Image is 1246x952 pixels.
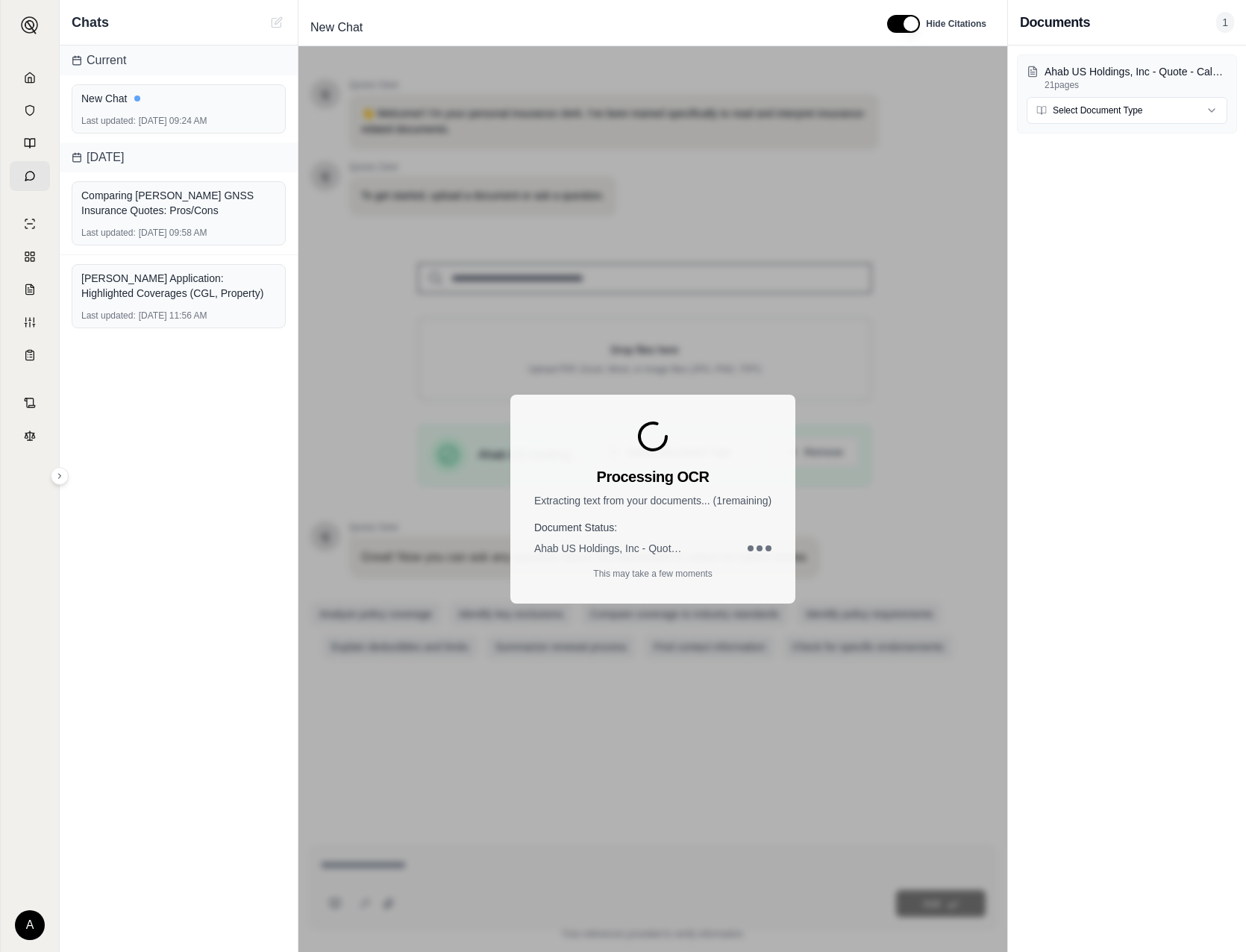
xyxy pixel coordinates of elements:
[1027,64,1227,91] button: Ahab US Holdings, Inc - Quote - Calabasas only ([PERSON_NAME]).pdf21pages
[10,275,50,304] a: Claim Coverage
[10,307,50,337] a: Custom Report
[1020,12,1090,33] h3: Documents
[60,46,298,75] div: Current
[593,568,712,580] p: This may take a few moments
[81,227,276,239] div: [DATE] 09:58 AM
[1216,12,1234,33] span: 1
[926,18,986,30] span: Hide Citations
[15,10,45,40] button: Expand sidebar
[534,493,771,508] p: Extracting text from your documents... ( 1 remaining)
[597,466,710,487] h3: Processing OCR
[81,115,136,127] span: Last updated:
[51,467,69,485] button: Expand sidebar
[10,95,50,125] a: Documents Vault
[81,310,136,322] span: Last updated:
[10,388,50,418] a: Contract Analysis
[81,271,276,301] div: [PERSON_NAME] Application: Highlighted Coverages (CGL, Property)
[534,520,771,535] h4: Document Status:
[1045,64,1227,79] p: Ahab US Holdings, Inc - Quote - Calabasas only (Starr).pdf
[21,16,39,34] img: Expand sidebar
[72,12,109,33] span: Chats
[60,143,298,172] div: [DATE]
[10,209,50,239] a: Single Policy
[81,227,136,239] span: Last updated:
[81,188,276,218] div: Comparing [PERSON_NAME] GNSS Insurance Quotes: Pros/Cons
[10,340,50,370] a: Coverage Table
[81,115,276,127] div: [DATE] 09:24 AM
[10,63,50,93] a: Home
[268,13,286,31] button: Cannot create new chat while OCR is processing
[1045,79,1227,91] p: 21 pages
[10,242,50,272] a: Policy Comparisons
[304,16,869,40] div: Edit Title
[81,310,276,322] div: [DATE] 11:56 AM
[304,16,369,40] span: New Chat
[15,910,45,940] div: A
[10,128,50,158] a: Prompt Library
[10,161,50,191] a: Chat
[534,541,683,556] span: Ahab US Holdings, Inc - Quote - Calabasas only ([PERSON_NAME]).pdf
[10,421,50,451] a: Legal Search Engine
[81,91,276,106] div: New Chat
